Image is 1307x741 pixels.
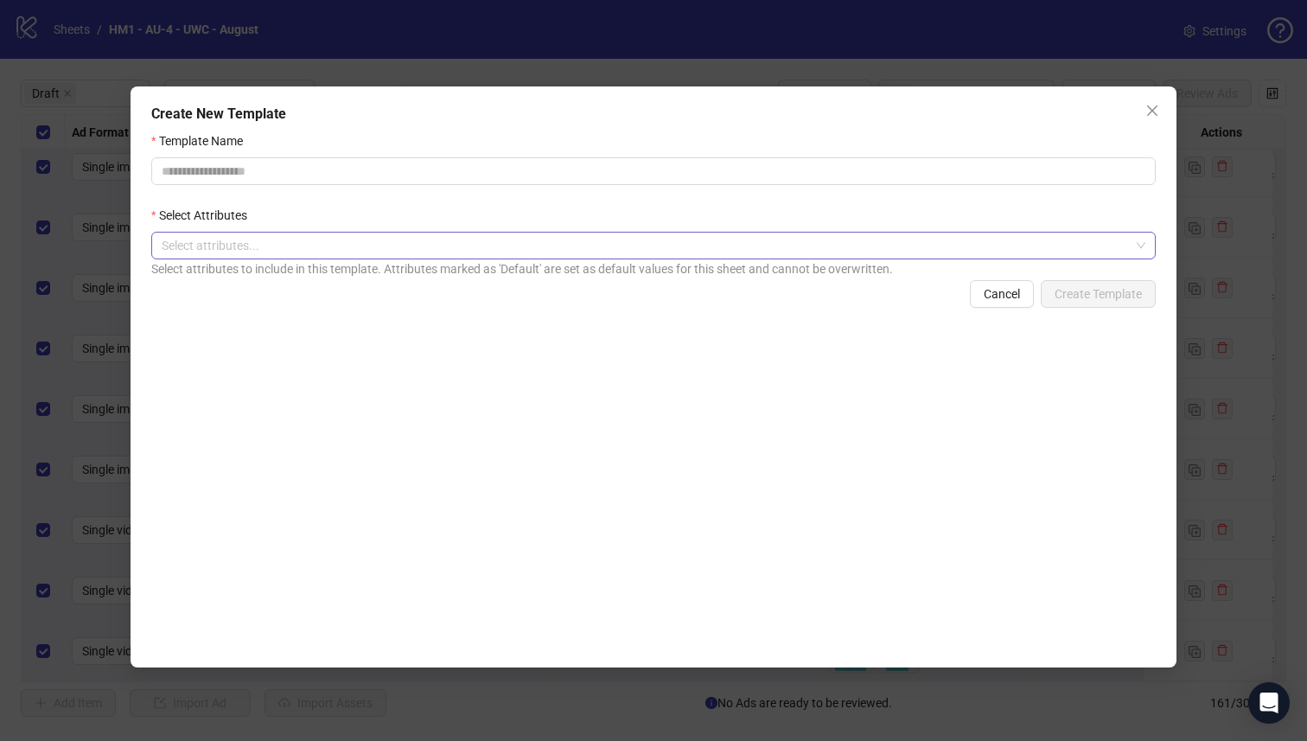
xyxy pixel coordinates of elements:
[1248,682,1290,724] div: Open Intercom Messenger
[151,104,1156,125] div: Create New Template
[151,259,1156,278] div: Select attributes to include in this template. Attributes marked as 'Default' are set as default ...
[151,157,1156,185] input: Template Name
[1138,97,1166,125] button: Close
[970,280,1034,308] button: Cancel
[1145,104,1159,118] span: close
[151,131,254,150] label: Template Name
[984,287,1020,301] span: Cancel
[1041,280,1156,308] button: Create Template
[151,206,258,225] label: Select Attributes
